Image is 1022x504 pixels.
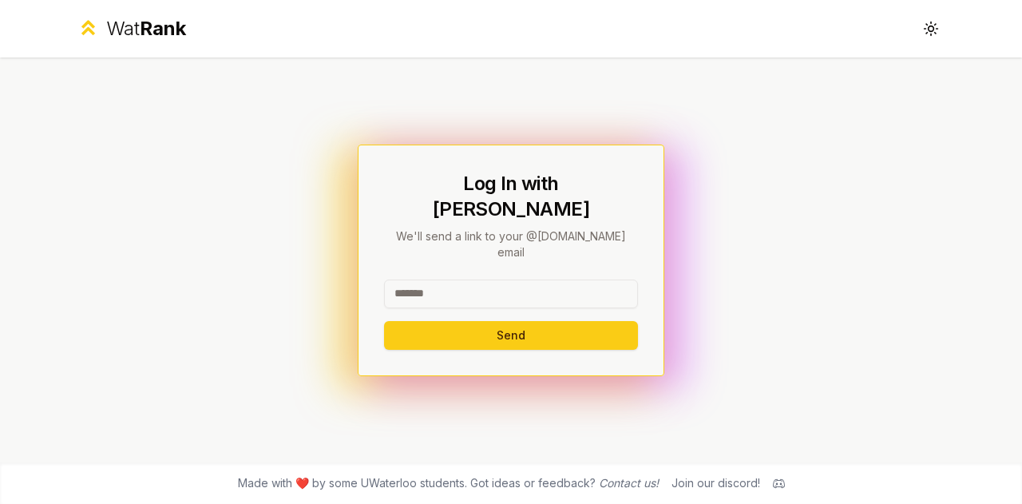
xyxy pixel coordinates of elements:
[77,16,186,42] a: WatRank
[384,321,638,350] button: Send
[599,476,659,490] a: Contact us!
[238,475,659,491] span: Made with ❤️ by some UWaterloo students. Got ideas or feedback?
[384,228,638,260] p: We'll send a link to your @[DOMAIN_NAME] email
[106,16,186,42] div: Wat
[671,475,760,491] div: Join our discord!
[384,171,638,222] h1: Log In with [PERSON_NAME]
[140,17,186,40] span: Rank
